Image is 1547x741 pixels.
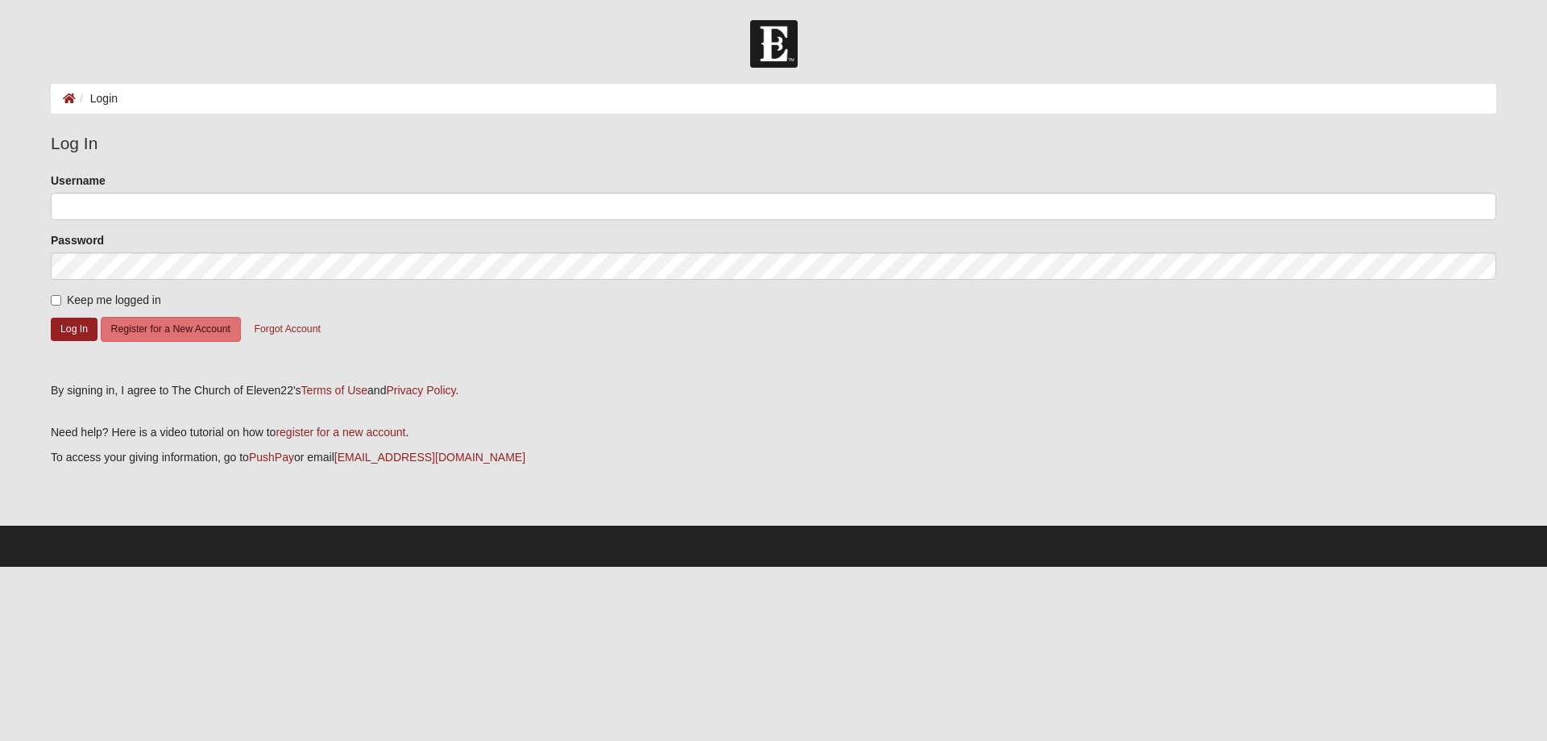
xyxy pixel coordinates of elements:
a: register for a new account [276,426,405,439]
a: PushPay [249,451,294,464]
p: Need help? Here is a video tutorial on how to . [51,424,1496,441]
button: Register for a New Account [101,317,241,342]
a: Privacy Policy [386,384,455,397]
span: Keep me logged in [67,293,161,306]
input: Keep me logged in [51,295,61,306]
button: Log In [51,318,97,341]
a: Terms of Use [301,384,367,397]
label: Username [51,173,106,189]
a: [EMAIL_ADDRESS][DOMAIN_NAME] [334,451,525,464]
button: Forgot Account [244,317,331,342]
li: Login [76,90,118,107]
label: Password [51,232,104,248]
p: To access your giving information, go to or email [51,449,1496,466]
legend: Log In [51,131,1496,156]
img: Church of Eleven22 Logo [750,20,798,68]
div: By signing in, I agree to The Church of Eleven22's and . [51,382,1496,399]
